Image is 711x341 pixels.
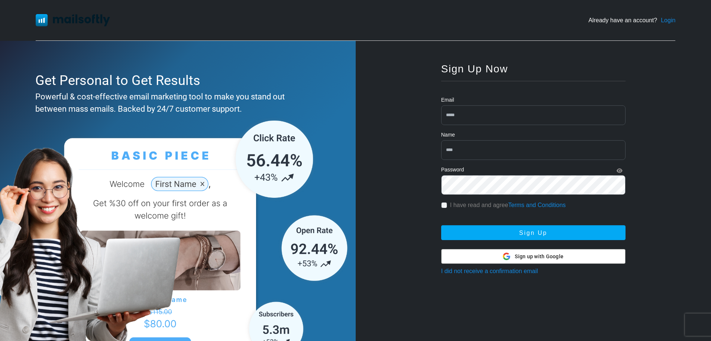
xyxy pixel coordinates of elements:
i: Show Password [617,168,623,173]
div: Already have an account? [588,16,675,25]
div: Powerful & cost-effective email marketing tool to make you stand out between mass emails. Backed ... [35,91,317,115]
div: Get Personal to Get Results [35,71,317,91]
a: Terms and Conditions [508,202,566,208]
label: Name [441,131,455,139]
a: I did not receive a confirmation email [441,268,538,274]
img: Mailsoftly [36,14,110,26]
span: Sign up with Google [515,253,563,260]
label: I have read and agree [450,201,566,210]
button: Sign up with Google [441,249,626,264]
button: Sign Up [441,225,626,240]
a: Login [661,16,675,25]
label: Password [441,166,464,174]
label: Email [441,96,454,104]
span: Sign Up Now [441,63,508,75]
